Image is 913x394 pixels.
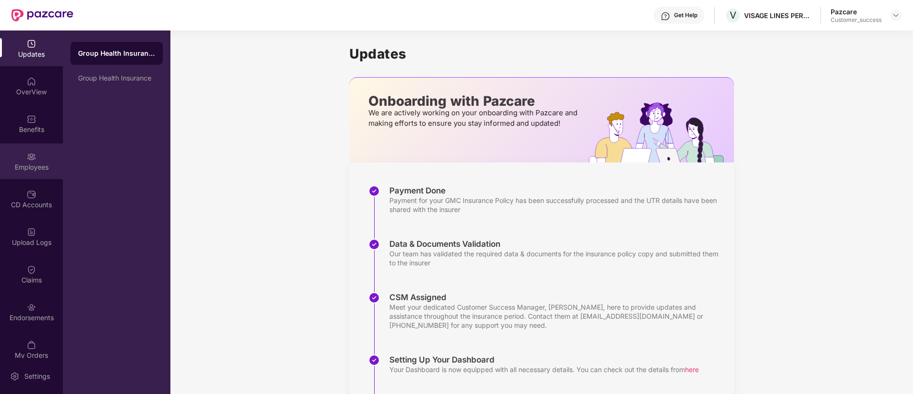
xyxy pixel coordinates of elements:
[389,196,724,214] div: Payment for your GMC Insurance Policy has been successfully processed and the UTR details have be...
[389,292,724,303] div: CSM Assigned
[10,372,20,381] img: svg+xml;base64,PHN2ZyBpZD0iU2V0dGluZy0yMHgyMCIgeG1sbnM9Imh0dHA6Ly93d3cudzMub3JnLzIwMDAvc3ZnIiB3aW...
[27,114,36,124] img: svg+xml;base64,PHN2ZyBpZD0iQmVuZWZpdHMiIHhtbG5zPSJodHRwOi8vd3d3LnczLm9yZy8yMDAwL3N2ZyIgd2lkdGg9Ij...
[892,11,900,19] img: svg+xml;base64,PHN2ZyBpZD0iRHJvcGRvd24tMzJ4MzIiIHhtbG5zPSJodHRwOi8vd3d3LnczLm9yZy8yMDAwL3N2ZyIgd2...
[589,102,734,162] img: hrOnboarding
[368,292,380,303] img: svg+xml;base64,PHN2ZyBpZD0iU3RlcC1Eb25lLTMyeDMyIiB4bWxucz0iaHR0cDovL3d3dy53My5vcmcvMjAwMC9zdmciIH...
[78,74,155,82] div: Group Health Insurance
[389,185,724,196] div: Payment Done
[27,39,36,49] img: svg+xml;base64,PHN2ZyBpZD0iVXBkYXRlZCIgeG1sbnM9Imh0dHA6Ly93d3cudzMub3JnLzIwMDAvc3ZnIiB3aWR0aD0iMj...
[27,303,36,312] img: svg+xml;base64,PHN2ZyBpZD0iRW5kb3JzZW1lbnRzIiB4bWxucz0iaHR0cDovL3d3dy53My5vcmcvMjAwMC9zdmciIHdpZH...
[11,9,73,21] img: New Pazcare Logo
[674,11,697,19] div: Get Help
[21,372,53,381] div: Settings
[27,227,36,237] img: svg+xml;base64,PHN2ZyBpZD0iVXBsb2FkX0xvZ3MiIGRhdGEtbmFtZT0iVXBsb2FkIExvZ3MiIHhtbG5zPSJodHRwOi8vd3...
[368,185,380,197] img: svg+xml;base64,PHN2ZyBpZD0iU3RlcC1Eb25lLTMyeDMyIiB4bWxucz0iaHR0cDovL3d3dy53My5vcmcvMjAwMC9zdmciIH...
[389,354,699,365] div: Setting Up Your Dashboard
[27,265,36,274] img: svg+xml;base64,PHN2ZyBpZD0iQ2xhaW0iIHhtbG5zPSJodHRwOi8vd3d3LnczLm9yZy8yMDAwL3N2ZyIgd2lkdGg9IjIwIi...
[368,108,580,129] p: We are actively working on your onboarding with Pazcare and making efforts to ensure you stay inf...
[831,7,882,16] div: Pazcare
[389,365,699,374] div: Your Dashboard is now equipped with all necessary details. You can check out the details from
[831,16,882,24] div: Customer_success
[661,11,670,21] img: svg+xml;base64,PHN2ZyBpZD0iSGVscC0zMngzMiIgeG1sbnM9Imh0dHA6Ly93d3cudzMub3JnLzIwMDAvc3ZnIiB3aWR0aD...
[389,239,724,249] div: Data & Documents Validation
[27,77,36,86] img: svg+xml;base64,PHN2ZyBpZD0iSG9tZSIgeG1sbnM9Imh0dHA6Ly93d3cudzMub3JnLzIwMDAvc3ZnIiB3aWR0aD0iMjAiIG...
[389,303,724,330] div: Meet your dedicated Customer Success Manager, [PERSON_NAME], here to provide updates and assistan...
[368,97,580,105] p: Onboarding with Pazcare
[78,49,155,58] div: Group Health Insurance
[368,239,380,250] img: svg+xml;base64,PHN2ZyBpZD0iU3RlcC1Eb25lLTMyeDMyIiB4bWxucz0iaHR0cDovL3d3dy53My5vcmcvMjAwMC9zdmciIH...
[730,10,736,21] span: V
[685,365,699,374] span: here
[389,249,724,267] div: Our team has validated the required data & documents for the insurance policy copy and submitted ...
[349,46,734,62] h1: Updates
[27,190,36,199] img: svg+xml;base64,PHN2ZyBpZD0iQ0RfQWNjb3VudHMiIGRhdGEtbmFtZT0iQ0QgQWNjb3VudHMiIHhtbG5zPSJodHRwOi8vd3...
[27,152,36,162] img: svg+xml;base64,PHN2ZyBpZD0iRW1wbG95ZWVzIiB4bWxucz0iaHR0cDovL3d3dy53My5vcmcvMjAwMC9zdmciIHdpZHRoPS...
[368,354,380,366] img: svg+xml;base64,PHN2ZyBpZD0iU3RlcC1Eb25lLTMyeDMyIiB4bWxucz0iaHR0cDovL3d3dy53My5vcmcvMjAwMC9zdmciIH...
[27,340,36,350] img: svg+xml;base64,PHN2ZyBpZD0iTXlfT3JkZXJzIiBkYXRhLW5hbWU9Ik15IE9yZGVycyIgeG1sbnM9Imh0dHA6Ly93d3cudz...
[744,11,811,20] div: VISAGE LINES PERSONAL CARE PRIVATE LIMITED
